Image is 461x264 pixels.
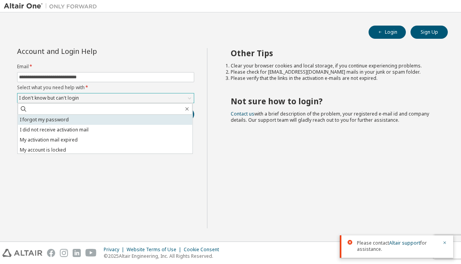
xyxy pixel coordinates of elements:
[4,2,101,10] img: Altair One
[17,48,159,54] div: Account and Login Help
[231,75,434,81] li: Please verify that the links in the activation e-mails are not expired.
[104,247,127,253] div: Privacy
[73,249,81,257] img: linkedin.svg
[104,253,224,259] p: © 2025 Altair Engineering, Inc. All Rights Reserved.
[17,93,194,103] div: I don't know but can't login
[389,240,420,246] a: Altair support
[127,247,184,253] div: Website Terms of Use
[17,64,194,70] label: Email
[231,63,434,69] li: Clear your browser cookies and local storage, if you continue experiencing problems.
[60,249,68,257] img: instagram.svg
[17,85,194,91] label: Select what you need help with
[2,249,42,257] img: altair_logo.svg
[369,26,406,39] button: Login
[231,69,434,75] li: Please check for [EMAIL_ADDRESS][DOMAIN_NAME] mails in your junk or spam folder.
[184,247,224,253] div: Cookie Consent
[231,96,434,106] h2: Not sure how to login?
[18,115,193,125] li: I forgot my password
[357,240,438,252] span: Please contact for assistance.
[18,94,80,102] div: I don't know but can't login
[231,110,429,123] span: with a brief description of the problem, your registered e-mail id and company details. Our suppo...
[85,249,97,257] img: youtube.svg
[47,249,55,257] img: facebook.svg
[411,26,448,39] button: Sign Up
[231,110,254,117] a: Contact us
[231,48,434,58] h2: Other Tips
